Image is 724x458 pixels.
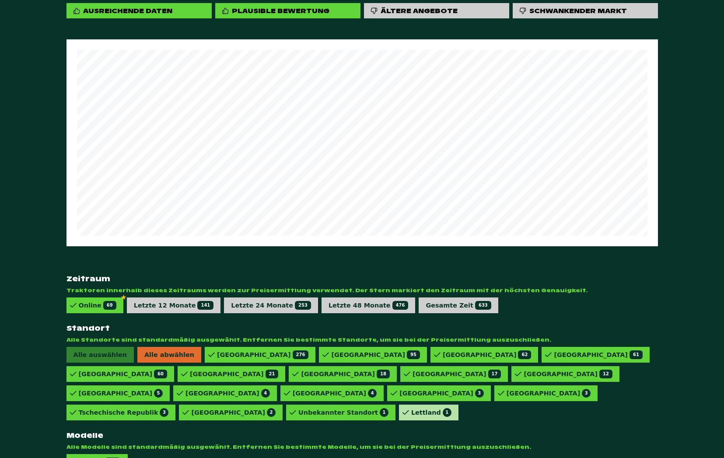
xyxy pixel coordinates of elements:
span: 69 [103,301,116,310]
span: 276 [293,350,309,359]
span: 4 [368,389,377,398]
span: 633 [475,301,491,310]
strong: Modelle [66,431,658,440]
span: 3 [475,389,484,398]
div: Plausible Bewertung [232,7,329,15]
span: Alle Standorte sind standardmäßig ausgewählt. Entfernen Sie bestimmte Standorte, um sie bei der P... [66,336,658,343]
span: 12 [599,370,612,378]
span: 17 [488,370,501,378]
div: Letzte 48 Monate [329,301,409,310]
span: Alle abwählen [137,347,201,363]
span: 62 [518,350,531,359]
span: 141 [197,301,213,310]
span: Alle auswählen [66,347,134,363]
div: Online [79,301,116,310]
div: Plausible Bewertung [215,3,360,18]
span: 21 [266,370,279,378]
span: 18 [377,370,390,378]
div: Ausreichende Daten [83,7,172,15]
div: [GEOGRAPHIC_DATA] [191,408,276,417]
div: Ältere Angebote [364,3,509,18]
div: [GEOGRAPHIC_DATA] [79,389,163,398]
div: [GEOGRAPHIC_DATA] [399,389,484,398]
div: [GEOGRAPHIC_DATA] [293,389,377,398]
div: Letzte 12 Monate [134,301,214,310]
div: Letzte 24 Monate [231,301,311,310]
div: Gesamte Zeit [426,301,491,310]
div: Ausreichende Daten [66,3,212,18]
div: Lettland [411,408,451,417]
div: [GEOGRAPHIC_DATA] [331,350,420,359]
div: [GEOGRAPHIC_DATA] [443,350,531,359]
span: 476 [392,301,409,310]
div: Schwankender Markt [513,3,658,18]
strong: Standort [66,324,658,333]
div: [GEOGRAPHIC_DATA] [217,350,308,359]
div: Ältere Angebote [381,7,458,15]
span: Traktoren innerhalb dieses Zeitraums werden zur Preisermittlung verwendet. Der Stern markiert den... [66,287,658,294]
div: [GEOGRAPHIC_DATA] [301,370,389,378]
span: 3 [160,408,168,417]
div: [GEOGRAPHIC_DATA] [507,389,591,398]
span: 60 [154,370,167,378]
span: 3 [582,389,591,398]
span: 61 [630,350,643,359]
span: 5 [154,389,163,398]
div: [GEOGRAPHIC_DATA] [524,370,612,378]
strong: Zeitraum [66,274,658,283]
span: 2 [267,408,276,417]
div: Unbekannter Standort [298,408,388,417]
span: 4 [261,389,270,398]
div: [GEOGRAPHIC_DATA] [79,370,167,378]
div: [GEOGRAPHIC_DATA] [185,389,270,398]
span: 1 [443,408,451,417]
span: 1 [380,408,388,417]
div: [GEOGRAPHIC_DATA] [413,370,501,378]
span: 95 [407,350,420,359]
div: [GEOGRAPHIC_DATA] [190,370,278,378]
div: Schwankender Markt [529,7,627,15]
span: Alle Modelle sind standardmäßig ausgewählt. Entfernen Sie bestimmte Modelle, um sie bei der Preis... [66,444,658,451]
div: Tschechische Republik [79,408,169,417]
div: [GEOGRAPHIC_DATA] [554,350,642,359]
span: 253 [295,301,311,310]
